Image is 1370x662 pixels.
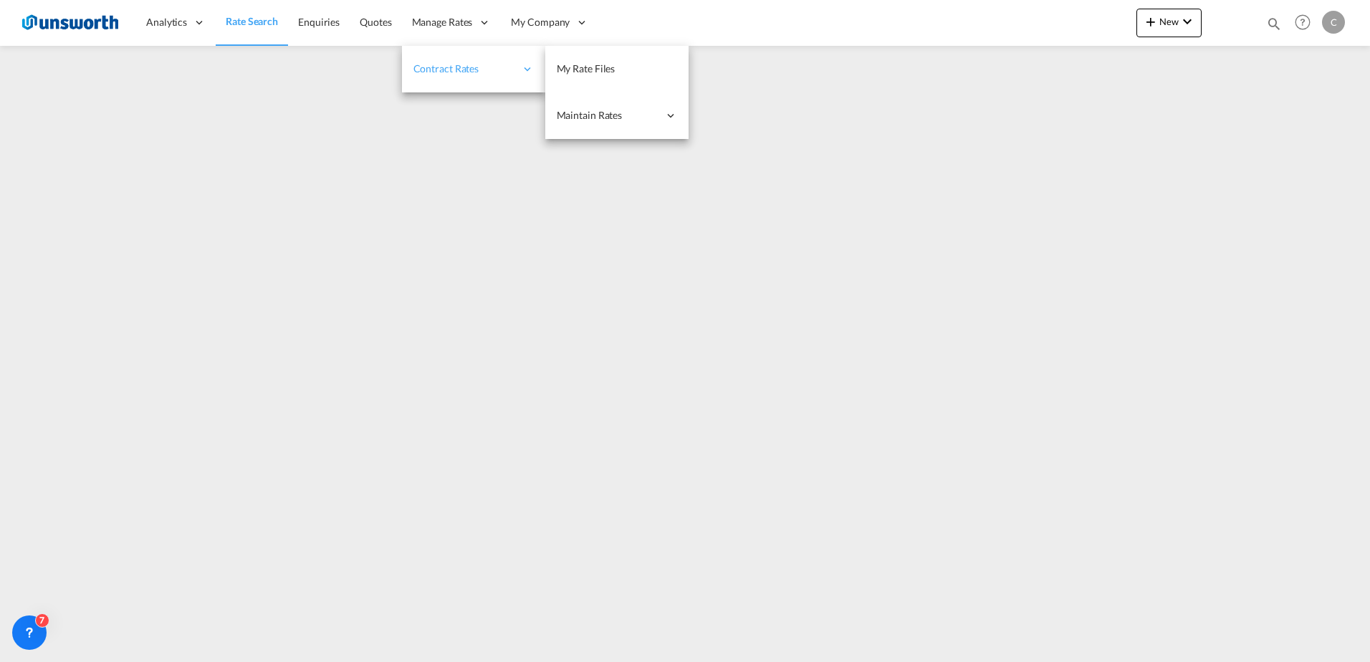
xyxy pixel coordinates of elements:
[1322,11,1345,34] div: C
[557,108,658,123] span: Maintain Rates
[146,15,187,29] span: Analytics
[511,15,570,29] span: My Company
[412,15,473,29] span: Manage Rates
[1179,13,1196,30] md-icon: icon-chevron-down
[545,46,689,92] a: My Rate Files
[360,16,391,28] span: Quotes
[1290,10,1322,36] div: Help
[402,46,545,92] div: Contract Rates
[557,62,615,75] span: My Rate Files
[21,6,118,39] img: 3748d800213711f08852f18dcb6d8936.jpg
[1266,16,1282,37] div: icon-magnify
[413,62,515,76] span: Contract Rates
[1290,10,1315,34] span: Help
[226,15,278,27] span: Rate Search
[298,16,340,28] span: Enquiries
[1142,16,1196,27] span: New
[545,92,689,139] div: Maintain Rates
[1142,13,1159,30] md-icon: icon-plus 400-fg
[1266,16,1282,32] md-icon: icon-magnify
[1136,9,1202,37] button: icon-plus 400-fgNewicon-chevron-down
